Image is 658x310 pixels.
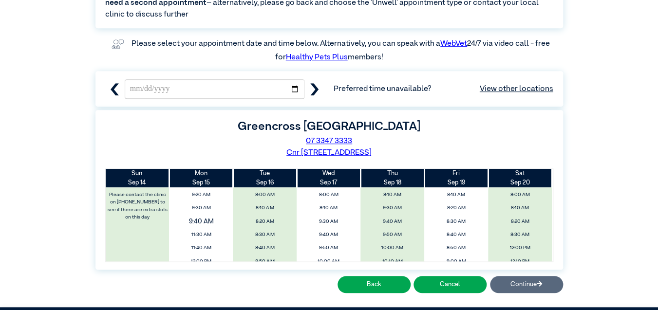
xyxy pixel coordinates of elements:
span: 8:50 AM [427,242,486,254]
label: Please contact the clinic on [PHONE_NUMBER] to see if there are extra slots on this day [106,189,169,223]
th: Sep 17 [297,169,360,187]
label: Please select your appointment date and time below. Alternatively, you can speak with a 24/7 via ... [132,40,551,61]
span: 8:20 AM [427,202,486,214]
span: 9:40 AM [300,229,358,240]
span: 11:30 AM [172,229,230,240]
span: 10:00 AM [363,242,422,254]
span: 9:50 AM [363,229,422,240]
span: 8:10 AM [363,189,422,201]
span: 8:00 AM [300,189,358,201]
span: 8:00 AM [491,189,549,201]
span: 8:10 AM [491,202,549,214]
span: 9:30 AM [363,202,422,214]
a: View other locations [480,83,553,95]
button: Back [338,276,411,293]
th: Sep 18 [360,169,424,187]
span: 9:20 AM [172,189,230,201]
span: 9:40 AM [163,214,239,229]
span: 12:10 PM [491,256,549,267]
span: 8:40 AM [427,229,486,240]
span: 9:40 AM [363,216,422,227]
th: Sep 14 [106,169,169,187]
span: 8:50 AM [236,256,294,267]
span: 8:40 AM [236,242,294,254]
span: 8:00 AM [236,189,294,201]
span: 8:10 AM [236,202,294,214]
a: Cnr [STREET_ADDRESS] [286,149,372,157]
img: vet [108,36,127,52]
span: 9:30 AM [300,216,358,227]
span: 8:30 AM [236,229,294,240]
span: 8:20 AM [491,216,549,227]
span: 10:00 AM [300,256,358,267]
span: 8:30 AM [427,216,486,227]
label: Greencross [GEOGRAPHIC_DATA] [238,121,420,132]
span: 8:20 AM [236,216,294,227]
th: Sep 19 [424,169,488,187]
span: 8:10 AM [427,189,486,201]
th: Sep 15 [169,169,233,187]
button: Cancel [414,276,487,293]
span: 12:00 PM [491,242,549,254]
span: 9:30 AM [172,202,230,214]
span: Preferred time unavailable? [334,83,553,95]
span: 8:30 AM [491,229,549,240]
a: 07 3347 3333 [306,137,352,145]
a: Healthy Pets Plus [286,54,348,61]
span: 8:10 AM [300,202,358,214]
th: Sep 16 [233,169,297,187]
a: WebVet [440,40,467,48]
span: 9:00 AM [427,256,486,267]
span: 12:00 PM [172,256,230,267]
span: 9:50 AM [300,242,358,254]
th: Sep 20 [488,169,552,187]
span: 11:40 AM [172,242,230,254]
span: 10:10 AM [363,256,422,267]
